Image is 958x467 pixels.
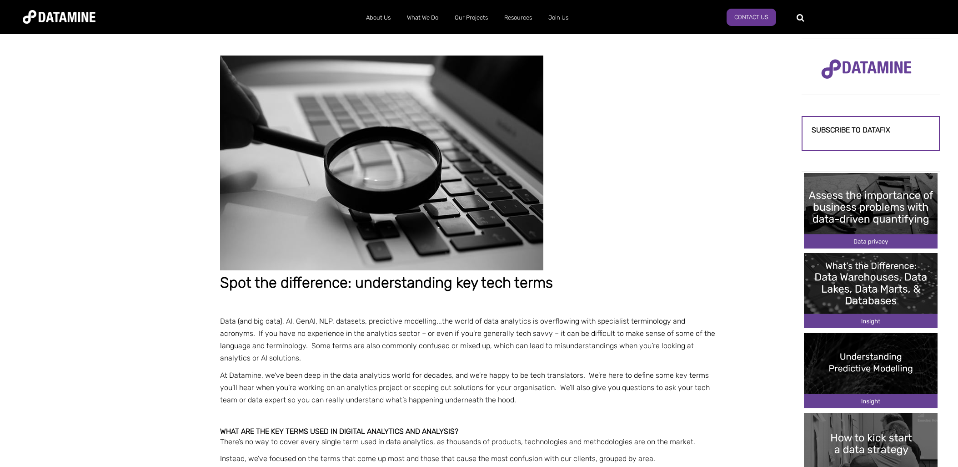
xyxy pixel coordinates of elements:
a: Our Projects [446,6,496,30]
p: At Datamine, we’ve been deep in the data analytics world for decades, and we’re happy to be tech ... [220,369,720,406]
img: 202502 Understand predictive modelling [804,333,938,408]
h3: Subscribe to datafix [812,126,930,134]
a: What We Do [399,6,446,30]
p: Instead, we’ve focused on the terms that come up most and those that cause the most confusion wit... [220,452,720,465]
img: Datamine Logo No Strapline - Purple [815,53,918,85]
p: Data (and big data), AI, GenAI, NLP, datasets, predictive modelling...the world of data analytics... [220,315,720,365]
img: 20250217 Spot the difference-2 [220,56,543,270]
a: Join Us [540,6,577,30]
img: Datamine [23,10,95,24]
span: Spot the difference: understanding key tech terms [220,274,553,291]
span: What are the key terms used in digital analytics and analysis? [220,427,458,436]
a: Resources [496,6,540,30]
a: About Us [358,6,399,30]
img: Assess the importance of business problems with data-driven quantifying [804,173,938,248]
img: 202502 Whats the difference between data warehouse, data lakes, data marts and databases [804,253,938,328]
a: Contact Us [727,9,776,26]
p: There’s no way to cover every single term used in data analytics, as thousands of products, techn... [220,436,720,448]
